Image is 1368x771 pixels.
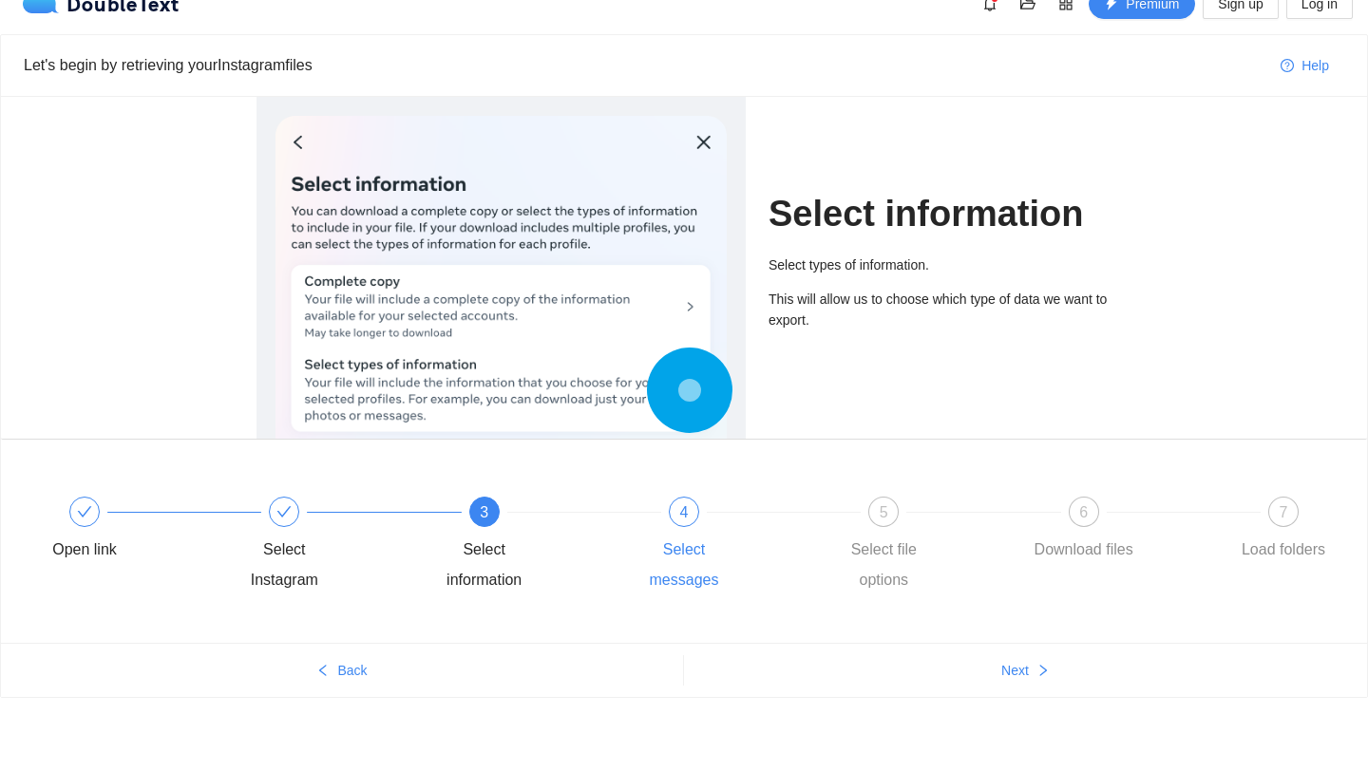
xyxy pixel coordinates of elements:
[828,497,1028,595] div: 5Select file options
[684,655,1367,686] button: Nextright
[828,535,939,595] div: Select file options
[880,504,888,520] span: 5
[769,289,1111,330] p: This will allow us to choose which type of data we want to export.
[429,497,629,595] div: 3Select information
[629,497,828,595] div: 4Select messages
[1280,504,1288,520] span: 7
[429,535,540,595] div: Select information
[77,504,92,519] span: check
[316,664,330,679] span: left
[1228,497,1339,565] div: 7Load folders
[229,535,339,595] div: Select Instagram
[276,504,292,519] span: check
[1,655,683,686] button: leftBack
[229,497,428,595] div: Select Instagram
[1281,59,1294,74] span: question-circle
[29,497,229,565] div: Open link
[769,254,1111,275] p: Select types of information.
[1001,660,1029,681] span: Next
[1029,497,1228,565] div: 6Download files
[1036,664,1050,679] span: right
[24,53,1265,77] div: Let's begin by retrieving your Instagram files
[52,535,117,565] div: Open link
[629,535,739,595] div: Select messages
[1301,55,1329,76] span: Help
[337,660,367,681] span: Back
[1242,535,1325,565] div: Load folders
[769,192,1111,236] h1: Select information
[1035,535,1133,565] div: Download files
[480,504,488,520] span: 3
[680,504,689,520] span: 4
[1265,50,1344,81] button: question-circleHelp
[1079,504,1088,520] span: 6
